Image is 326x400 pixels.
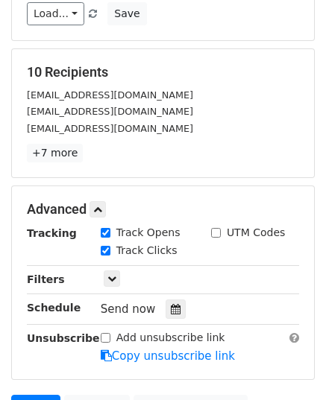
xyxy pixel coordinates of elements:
span: Send now [101,302,156,316]
strong: Unsubscribe [27,332,100,344]
a: Copy unsubscribe link [101,349,235,363]
iframe: Chat Widget [251,328,326,400]
button: Save [107,2,146,25]
label: Track Opens [116,225,181,241]
small: [EMAIL_ADDRESS][DOMAIN_NAME] [27,123,193,134]
strong: Tracking [27,227,77,239]
h5: 10 Recipients [27,64,299,80]
h5: Advanced [27,201,299,218]
small: [EMAIL_ADDRESS][DOMAIN_NAME] [27,89,193,101]
a: Load... [27,2,84,25]
label: UTM Codes [227,225,285,241]
label: Add unsubscribe link [116,330,225,346]
strong: Schedule [27,302,81,314]
small: [EMAIL_ADDRESS][DOMAIN_NAME] [27,106,193,117]
label: Track Clicks [116,243,178,258]
a: +7 more [27,144,83,162]
strong: Filters [27,273,65,285]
